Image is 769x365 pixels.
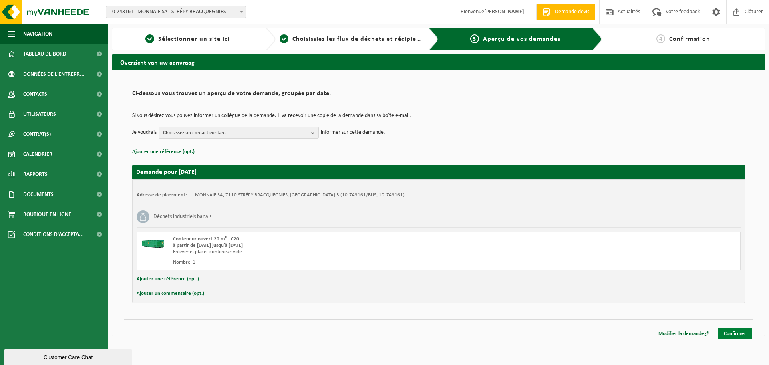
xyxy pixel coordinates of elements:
button: Ajouter un commentaire (opt.) [137,288,204,299]
button: Ajouter une référence (opt.) [137,274,199,284]
span: Choisissiez les flux de déchets et récipients [292,36,426,42]
a: 1Sélectionner un site ici [116,34,260,44]
span: Conteneur ouvert 20 m³ - C20 [173,236,239,242]
span: Navigation [23,24,52,44]
h3: Déchets industriels banals [153,210,211,223]
a: Confirmer [718,328,752,339]
h2: Ci-dessous vous trouvez un aperçu de votre demande, groupée par date. [132,90,745,101]
strong: à partir de [DATE] jusqu'à [DATE] [173,243,243,248]
button: Choisissez un contact existant [159,127,319,139]
div: Nombre: 1 [173,259,471,266]
a: Modifier la demande [652,328,715,339]
span: Tableau de bord [23,44,66,64]
span: Rapports [23,164,48,184]
a: Demande devis [536,4,595,20]
span: Choisissez un contact existant [163,127,308,139]
span: Demande devis [553,8,591,16]
strong: Demande pour [DATE] [136,169,197,175]
span: Boutique en ligne [23,204,71,224]
h2: Overzicht van uw aanvraag [112,54,765,70]
span: 3 [470,34,479,43]
p: Si vous désirez vous pouvez informer un collègue de la demande. Il va recevoir une copie de la de... [132,113,745,119]
span: Contrat(s) [23,124,51,144]
p: Je voudrais [132,127,157,139]
span: Utilisateurs [23,104,56,124]
span: Aperçu de vos demandes [483,36,560,42]
span: Sélectionner un site ici [158,36,230,42]
span: Contacts [23,84,47,104]
span: 10-743161 - MONNAIE SA - STRÉPY-BRACQUEGNIES [106,6,246,18]
iframe: chat widget [4,347,134,365]
a: 2Choisissiez les flux de déchets et récipients [280,34,423,44]
span: Calendrier [23,144,52,164]
td: MONNAIE SA, 7110 STRÉPY-BRACQUEGNIES, [GEOGRAPHIC_DATA] 3 (10-743161/BUS, 10-743161) [195,192,405,198]
span: Données de l'entrepr... [23,64,85,84]
span: 1 [145,34,154,43]
div: Enlever et placer conteneur vide [173,249,471,255]
span: 2 [280,34,288,43]
strong: [PERSON_NAME] [484,9,524,15]
strong: Adresse de placement: [137,192,187,198]
img: HK-XC-20-GN-00.png [141,236,165,248]
span: 4 [656,34,665,43]
p: informer sur cette demande. [321,127,385,139]
span: Confirmation [669,36,710,42]
span: Conditions d'accepta... [23,224,84,244]
button: Ajouter une référence (opt.) [132,147,195,157]
span: Documents [23,184,54,204]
